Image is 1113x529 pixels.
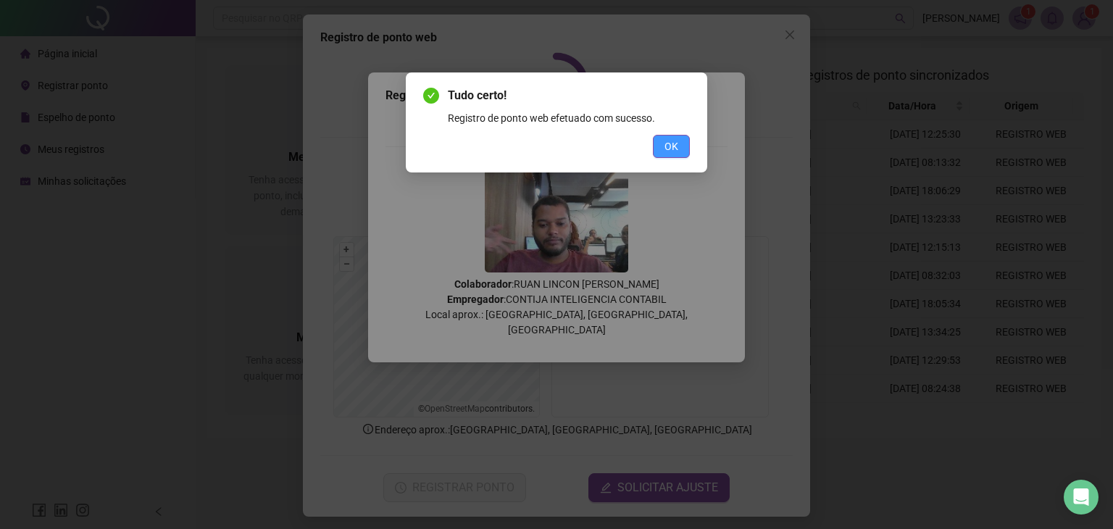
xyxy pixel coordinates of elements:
span: OK [664,138,678,154]
span: check-circle [423,88,439,104]
div: Open Intercom Messenger [1064,480,1099,515]
div: Registro de ponto web efetuado com sucesso. [448,110,690,126]
span: Tudo certo! [448,87,690,104]
button: OK [653,135,690,158]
